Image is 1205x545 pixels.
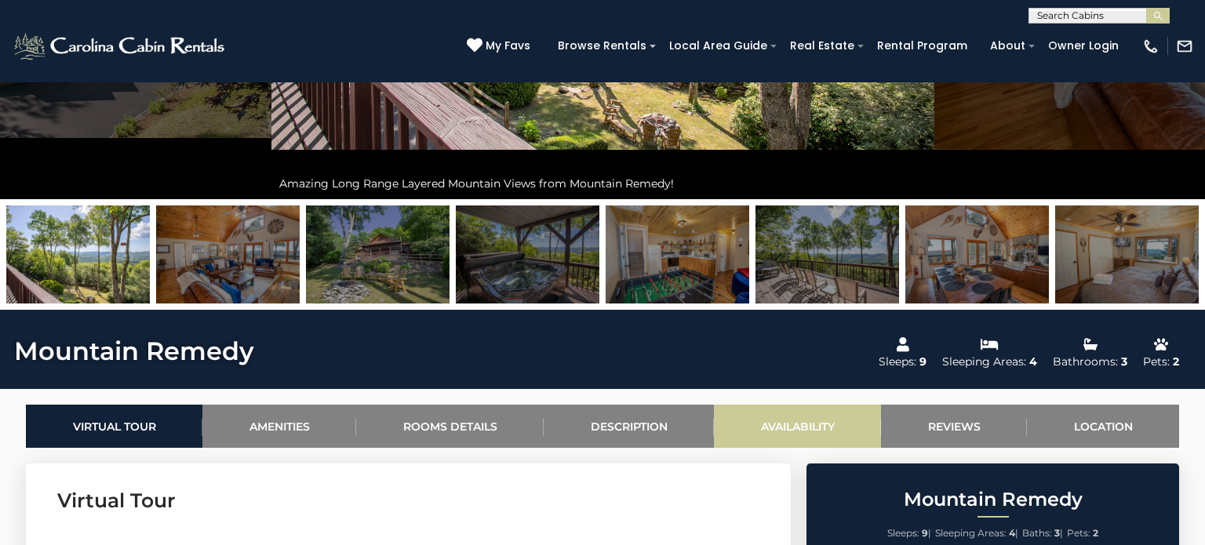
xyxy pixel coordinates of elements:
img: White-1-2.png [12,31,229,62]
h2: Mountain Remedy [810,489,1175,510]
img: phone-regular-white.png [1142,38,1159,55]
a: Owner Login [1040,34,1127,58]
span: Baths: [1022,527,1052,539]
a: My Favs [467,38,534,55]
span: Pets: [1067,527,1090,539]
span: Sleeps: [887,527,919,539]
img: 163266957 [6,205,150,303]
img: 163266958 [306,205,450,303]
a: Real Estate [782,34,862,58]
img: 163266995 [156,205,300,303]
a: Rental Program [869,34,975,58]
a: Local Area Guide [661,34,775,58]
a: Availability [714,405,881,448]
strong: 2 [1093,527,1098,539]
img: 163266963 [1055,205,1199,303]
img: 163266962 [755,205,899,303]
li: | [1022,523,1063,543]
img: 163266961 [606,205,749,303]
li: | [935,523,1018,543]
strong: 3 [1054,527,1060,539]
a: Rooms Details [356,405,544,448]
img: 163266960 [456,205,599,303]
a: Amenities [202,405,356,448]
strong: 4 [1009,527,1015,539]
a: Browse Rentals [550,34,654,58]
img: 163266959 [905,205,1049,303]
div: Amazing Long Range Layered Mountain Views from Mountain Remedy! [271,168,934,199]
a: Description [544,405,714,448]
a: About [982,34,1033,58]
li: | [887,523,931,543]
img: mail-regular-white.png [1176,38,1193,55]
h3: Virtual Tour [57,487,759,514]
a: Reviews [881,405,1027,448]
span: Sleeping Areas: [935,527,1007,539]
a: Location [1027,405,1179,448]
strong: 9 [922,527,928,539]
a: Virtual Tour [26,405,202,448]
span: My Favs [486,38,530,54]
